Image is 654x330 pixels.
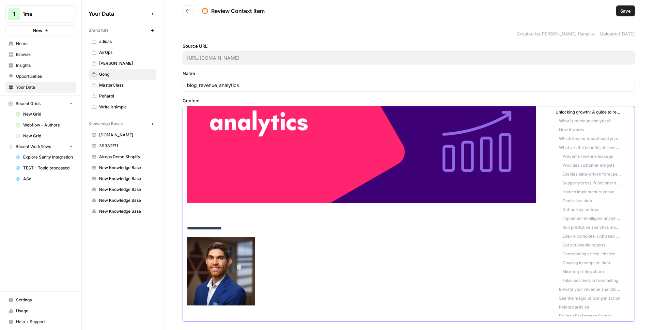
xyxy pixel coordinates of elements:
label: Source URL [183,43,635,49]
a: Webflow - Authors [13,120,76,131]
a: AirOps [89,47,156,58]
a: [DOMAIN_NAME] [89,130,156,140]
button: Help + Support [5,316,76,327]
li: Unlocking growth: A guide to revenue analytics [552,109,621,117]
a: Settings [5,295,76,305]
span: Insights [16,62,73,69]
a: Gong [89,69,156,80]
span: New Grid [23,111,73,117]
li: Provides customer insights [552,161,621,170]
li: Privacy Preference Center [552,312,621,320]
span: Settings [16,297,73,303]
span: MasterClass [99,82,153,88]
button: Recent Grids [5,99,76,109]
a: New Knowledge Base [89,195,156,206]
a: New Knowledge Base [89,173,156,184]
span: adidas [99,39,153,45]
span: 39382f71 [99,143,153,149]
li: Centralize data [552,196,621,205]
li: See the magic of Gong in action [552,294,621,303]
span: New [33,27,43,34]
span: ASd [23,176,73,182]
span: Knowledge Bases [89,121,123,127]
button: Go back [183,5,193,16]
span: [PERSON_NAME] [99,60,153,66]
a: Write it simple [89,102,156,112]
button: New [5,25,76,35]
li: Prevents revenue leakage [552,152,621,161]
a: TEST - Topic processed [13,163,76,174]
span: Explore Sanity Integration [23,154,73,160]
li: Implement intelligent analytics tools [552,214,621,223]
button: Recent Workflows [5,141,76,152]
li: What are the benefits of revenue analytics? [552,143,621,152]
span: Recent Workflows [16,144,51,150]
span: Recent Grids [16,101,41,107]
label: Content [183,97,635,104]
span: New Knowledge Base [99,165,153,171]
span: Gong [99,71,153,77]
li: False positives in forecasting [552,276,621,285]
span: Webflow - Authors [23,122,73,128]
li: How to implement revenue analytics [552,187,621,196]
a: [PERSON_NAME] [89,58,156,69]
span: 1ma [23,11,64,17]
a: Explore Sanity Integration [13,152,76,163]
label: Name [183,70,635,77]
a: ASd [13,174,76,184]
li: How it works [552,125,621,134]
span: Home [16,41,73,47]
span: Brand Kits [89,27,108,33]
li: Elevate your revenue analytics with Gong [552,285,621,294]
a: New Knowledge Base [89,184,156,195]
span: AirOps [99,49,153,56]
li: Define key metrics [552,205,621,214]
li: Get actionable reports [552,241,621,250]
a: Browse [5,49,76,60]
li: What is revenue analytics? [552,117,621,125]
a: Insights [5,60,76,71]
span: Opportunities [16,73,73,79]
a: Opportunities [5,71,76,82]
span: Airops Demo Shopify [99,154,153,160]
span: New Knowledge Base [99,176,153,182]
a: New Knowledge Base [89,206,156,217]
span: New Grid [23,133,73,139]
span: Uploaded [DATE] [600,30,635,37]
span: Save [620,7,631,14]
a: Usage [5,305,76,316]
a: New Knowledge Base [89,162,156,173]
span: 1 [13,10,15,18]
li: Related articles [552,303,621,312]
li: Ensure complete, unbiased data [552,232,621,241]
li: Enables data-driven forecasting [552,170,621,179]
span: New Knowledge Base [99,186,153,193]
a: adidas [89,36,156,47]
a: Peñarol [89,91,156,102]
a: Your Data [5,82,76,93]
span: Your Data [89,10,148,18]
li: Overcoming critical challenges with revenue analytics [552,250,621,258]
div: Review Context Item [211,7,265,15]
span: New Knowledge Base [99,208,153,214]
span: Help + Support [16,319,73,325]
li: Misinterpreting churn [552,267,621,276]
button: Workspace: 1ma [5,5,76,22]
li: Which key metrics should you track? [552,134,621,143]
li: Supports cross-functional decision-making [552,179,621,187]
span: [DOMAIN_NAME] [99,132,153,138]
span: Browse [16,51,73,58]
li: Run predictive analytics models [552,223,621,232]
span: Your Data [16,84,73,90]
span: New Knowledge Base [99,197,153,204]
a: 39382f71 [89,140,156,151]
button: Save [616,5,635,16]
span: TEST - Topic processed [23,165,73,171]
li: Chasing incomplete data [552,258,621,267]
span: Peñarol [99,93,153,99]
span: Write it simple [99,104,153,110]
a: Home [5,38,76,49]
span: Usage [16,308,73,314]
a: MasterClass [89,80,156,91]
a: Airops Demo Shopify [89,151,156,162]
